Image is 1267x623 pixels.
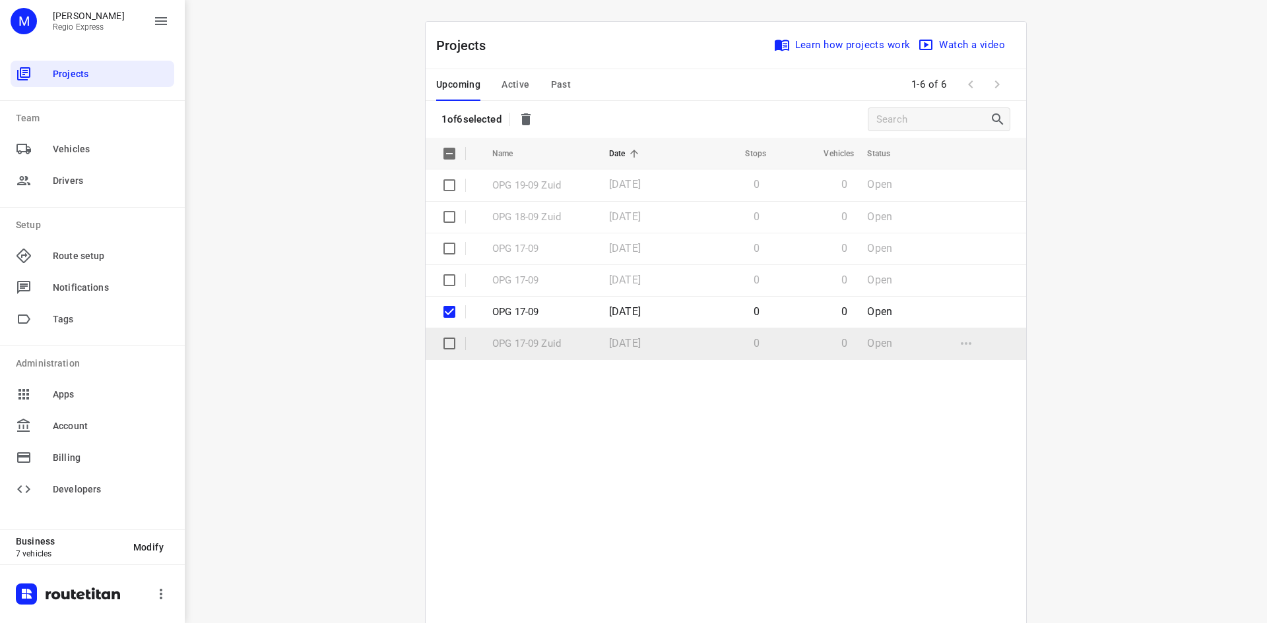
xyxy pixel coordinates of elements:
span: Active [502,76,529,93]
span: Account [53,419,169,433]
span: Delete selected projects [513,106,539,133]
p: Setup [16,218,174,232]
p: Business [16,536,123,547]
div: Search [990,111,1010,127]
div: Developers [11,476,174,502]
span: Billing [53,451,169,465]
span: 0 [754,305,760,318]
span: Modify [133,542,164,552]
span: Developers [53,483,169,496]
span: Vehicles [53,142,169,156]
span: Status [867,146,907,162]
p: Projects [436,36,497,55]
div: Billing [11,444,174,471]
button: Modify [123,535,174,559]
p: Regio Express [53,22,125,32]
span: Drivers [53,174,169,188]
span: Past [551,76,571,93]
span: Vehicles [806,146,854,162]
span: Name [492,146,531,162]
span: Date [609,146,643,162]
div: Account [11,413,174,439]
span: 0 [841,305,847,318]
p: 7 vehicles [16,549,123,558]
span: Upcoming [436,76,480,93]
span: Open [867,305,892,318]
div: Route setup [11,243,174,269]
div: Tags [11,306,174,332]
span: Tags [53,312,169,326]
div: Projects [11,61,174,87]
span: Next Page [984,71,1010,98]
div: M [11,8,37,34]
p: Team [16,111,174,125]
span: Apps [53,388,169,401]
span: Notifications [53,281,169,295]
div: Vehicles [11,136,174,162]
p: Max Bisseling [53,11,125,21]
div: Apps [11,381,174,407]
span: 1-6 of 6 [906,71,952,99]
span: Stops [728,146,766,162]
p: OPG 17-09 [492,305,589,320]
p: 1 of 6 selected [441,113,502,125]
p: Administration [16,357,174,371]
span: [DATE] [609,305,641,318]
div: Notifications [11,274,174,301]
span: Projects [53,67,169,81]
span: Previous Page [958,71,984,98]
span: Route setup [53,249,169,263]
div: Drivers [11,167,174,194]
input: Search projects [876,109,990,130]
